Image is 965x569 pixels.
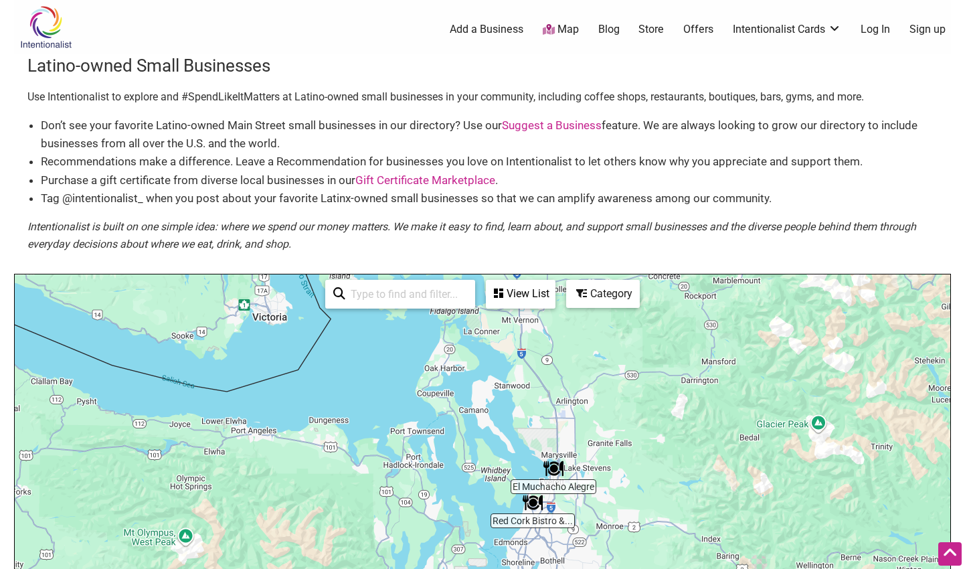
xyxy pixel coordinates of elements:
em: Intentionalist is built on one simple idea: where we spend our money matters. We make it easy to ... [27,220,916,250]
li: Purchase a gift certificate from diverse local businesses in our . [41,171,938,189]
a: Intentionalist Cards [733,22,841,37]
div: El Muchacho Alegre [543,459,563,479]
a: Blog [598,22,620,37]
a: Suggest a Business [502,118,602,132]
a: Offers [683,22,713,37]
a: Log In [861,22,890,37]
div: Filter by category [566,280,640,308]
li: Recommendations make a difference. Leave a Recommendation for businesses you love on Intentionali... [41,153,938,171]
a: Gift Certificate Marketplace [355,173,495,187]
input: Type to find and filter... [345,281,467,307]
a: Store [638,22,664,37]
li: Don’t see your favorite Latino-owned Main Street small businesses in our directory? Use our featu... [41,116,938,153]
div: Scroll Back to Top [938,542,962,566]
img: Intentionalist [14,5,78,49]
li: Tag @intentionalist_ when you post about your favorite Latinx-owned small businesses so that we c... [41,189,938,208]
a: Map [543,22,579,37]
div: See a list of the visible businesses [486,280,555,309]
div: Type to search and filter [325,280,475,309]
a: Sign up [909,22,946,37]
h3: Latino-owned Small Businesses [27,54,938,78]
div: View List [487,281,554,307]
p: Use Intentionalist to explore and #SpendLikeItMatters at Latino-owned small businesses in your co... [27,88,938,106]
div: Red Cork Bistro & Catering [523,493,543,513]
div: Category [567,281,638,307]
a: Add a Business [450,22,523,37]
